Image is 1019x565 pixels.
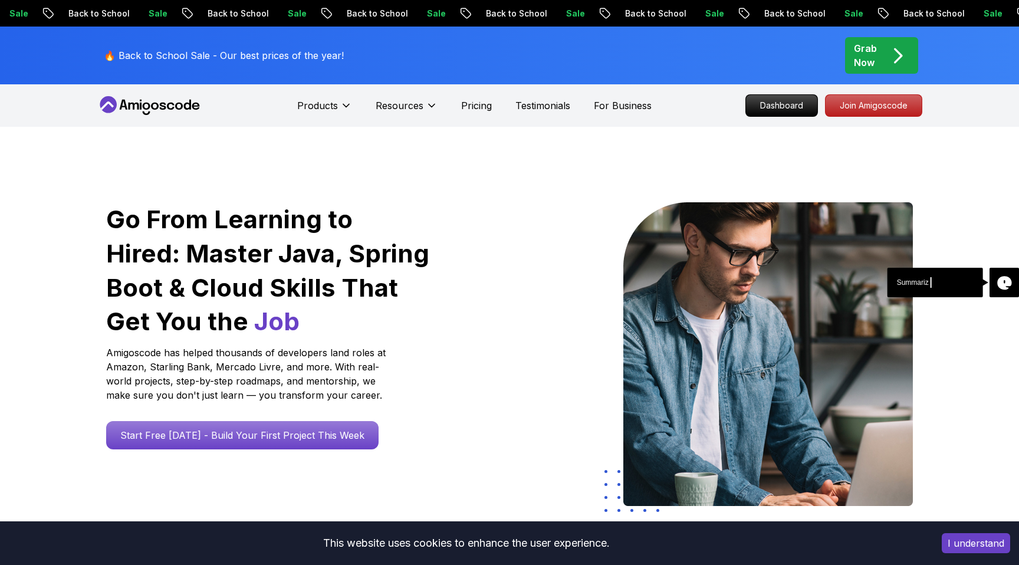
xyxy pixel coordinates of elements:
[198,8,278,19] p: Back to School
[825,94,922,117] a: Join Amigoscode
[106,346,389,402] p: Amigoscode has helped thousands of developers land roles at Amazon, Starling Bank, Mercado Livre,...
[623,202,913,506] img: hero
[515,98,570,113] a: Testimonials
[556,8,594,19] p: Sale
[695,8,733,19] p: Sale
[746,95,817,116] p: Dashboard
[139,8,176,19] p: Sale
[337,8,417,19] p: Back to School
[376,98,438,122] button: Resources
[58,8,139,19] p: Back to School
[9,530,924,556] div: This website uses cookies to enhance the user experience.
[476,8,556,19] p: Back to School
[942,533,1010,553] button: Accept cookies
[106,421,379,449] a: Start Free [DATE] - Build Your First Project This Week
[297,98,338,113] p: Products
[594,98,652,113] a: For Business
[461,98,492,113] a: Pricing
[826,95,922,116] p: Join Amigoscode
[754,8,834,19] p: Back to School
[615,8,695,19] p: Back to School
[297,98,352,122] button: Products
[106,202,431,339] h1: Go From Learning to Hired: Master Java, Spring Boot & Cloud Skills That Get You the
[417,8,455,19] p: Sale
[834,8,872,19] p: Sale
[745,94,818,117] a: Dashboard
[104,48,344,63] p: 🔥 Back to School Sale - Our best prices of the year!
[974,8,1011,19] p: Sale
[254,306,300,336] span: Job
[854,41,877,70] p: Grab Now
[278,8,315,19] p: Sale
[893,8,974,19] p: Back to School
[376,98,423,113] p: Resources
